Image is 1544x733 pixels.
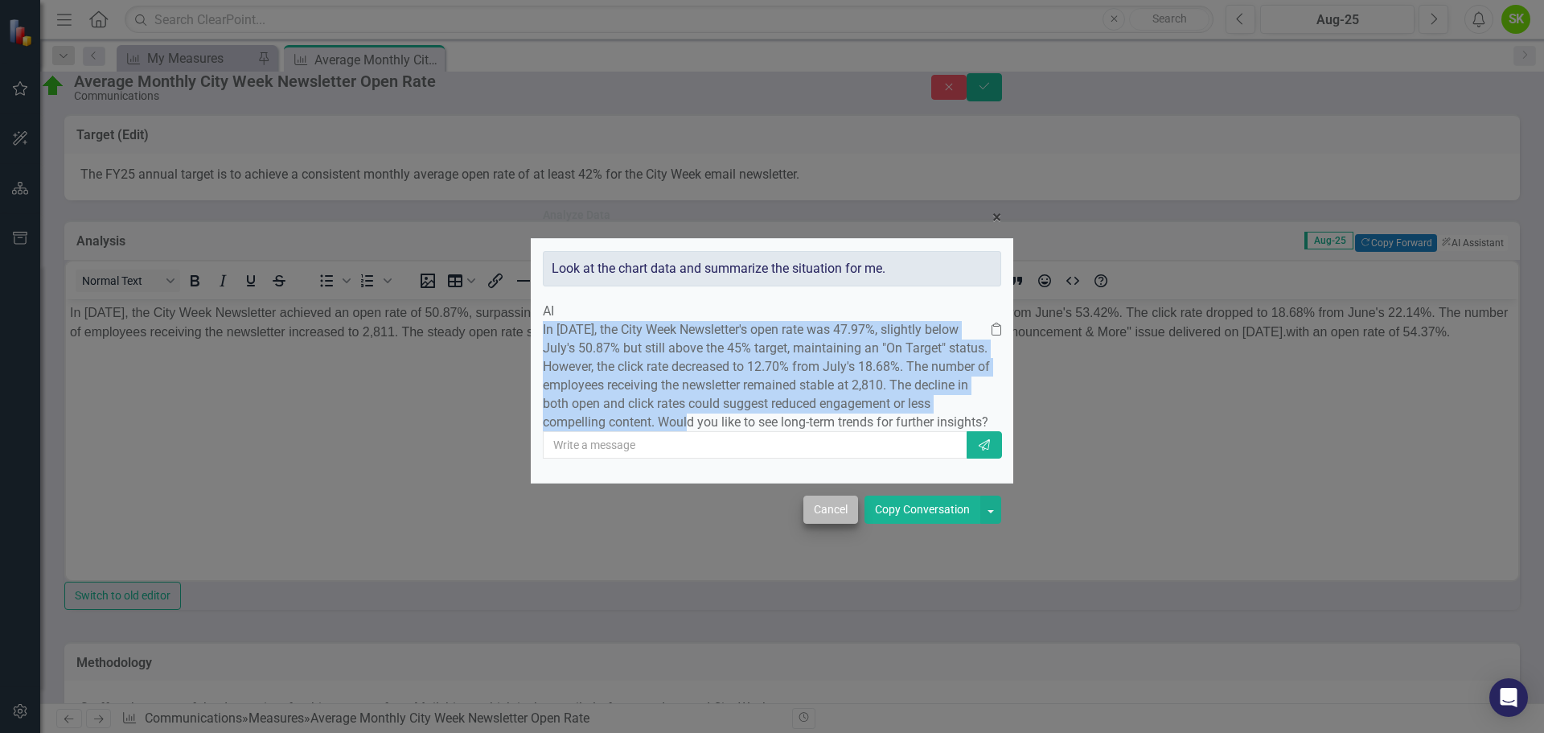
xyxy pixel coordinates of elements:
button: Cancel [803,496,858,524]
div: Analyze Data [543,209,610,221]
p: In [DATE], the City Week Newsletter's open rate was 47.97%, slightly below July's 50.87% but stil... [543,321,992,431]
button: Copy Conversation [864,496,980,524]
div: AI [543,303,1001,321]
span: × [992,208,1001,227]
p: In [DATE], the City Week Newsletter achieved an open rate of 50.87%, surpassing the target of 45%... [4,4,1448,43]
div: Look at the chart data and summarize the situation for me. [543,251,1001,287]
input: Write a message [543,431,968,459]
div: Open Intercom Messenger [1489,678,1528,717]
